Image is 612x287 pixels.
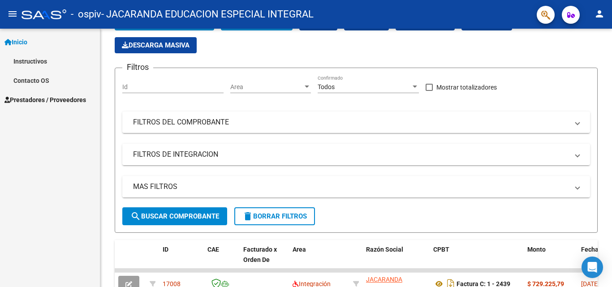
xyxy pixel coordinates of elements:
[130,212,219,220] span: Buscar Comprobante
[293,246,306,253] span: Area
[133,117,569,127] mat-panel-title: FILTROS DEL COMPROBANTE
[122,41,190,49] span: Descarga Masiva
[4,37,27,47] span: Inicio
[524,240,578,279] datatable-header-cell: Monto
[133,150,569,159] mat-panel-title: FILTROS DE INTEGRACION
[163,246,168,253] span: ID
[122,144,590,165] mat-expansion-panel-header: FILTROS DE INTEGRACION
[243,246,277,263] span: Facturado x Orden De
[71,4,101,24] span: - ospiv
[527,246,546,253] span: Monto
[122,61,153,73] h3: Filtros
[7,9,18,19] mat-icon: menu
[436,82,497,93] span: Mostrar totalizadores
[289,240,349,279] datatable-header-cell: Area
[4,95,86,105] span: Prestadores / Proveedores
[204,240,240,279] datatable-header-cell: CAE
[362,240,430,279] datatable-header-cell: Razón Social
[582,257,603,278] div: Open Intercom Messenger
[366,246,403,253] span: Razón Social
[115,37,197,53] app-download-masive: Descarga masiva de comprobantes (adjuntos)
[234,207,315,225] button: Borrar Filtros
[122,207,227,225] button: Buscar Comprobante
[433,246,449,253] span: CPBT
[230,83,303,91] span: Area
[242,211,253,222] mat-icon: delete
[242,212,307,220] span: Borrar Filtros
[130,211,141,222] mat-icon: search
[430,240,524,279] datatable-header-cell: CPBT
[101,4,314,24] span: - JACARANDA EDUCACION ESPECIAL INTEGRAL
[122,176,590,197] mat-expansion-panel-header: MAS FILTROS
[318,83,335,90] span: Todos
[115,37,197,53] button: Descarga Masiva
[207,246,219,253] span: CAE
[594,9,605,19] mat-icon: person
[133,182,569,192] mat-panel-title: MAS FILTROS
[159,240,204,279] datatable-header-cell: ID
[122,111,590,133] mat-expansion-panel-header: FILTROS DEL COMPROBANTE
[240,240,289,279] datatable-header-cell: Facturado x Orden De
